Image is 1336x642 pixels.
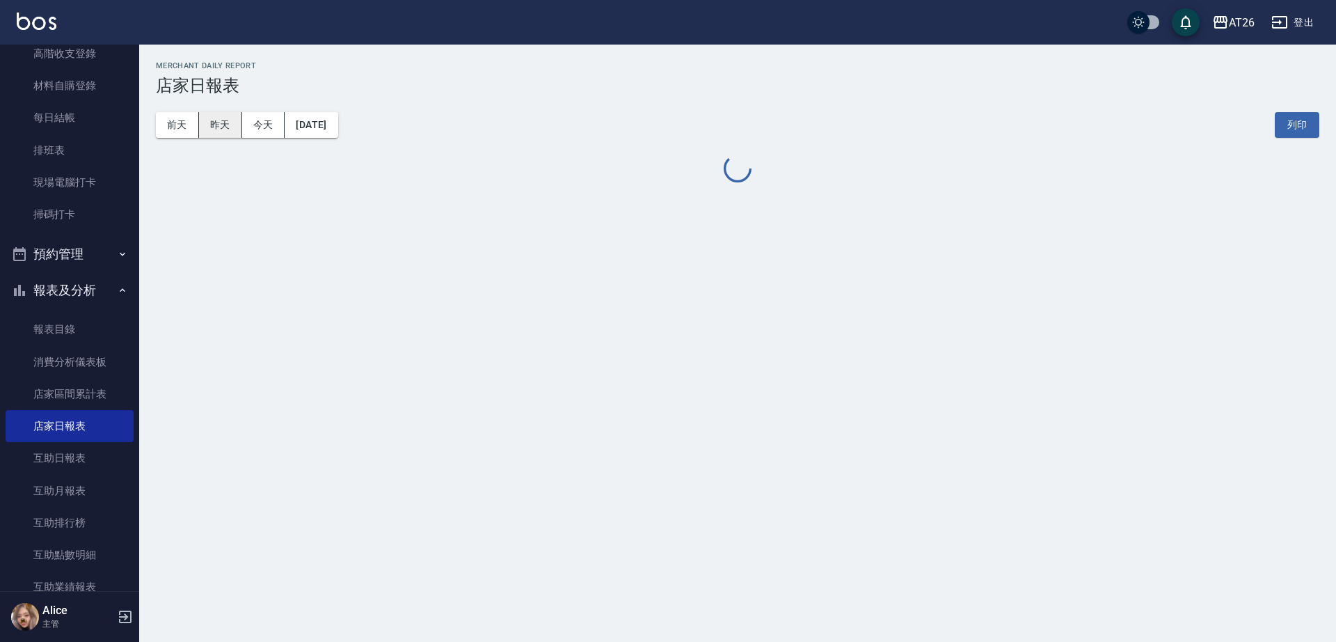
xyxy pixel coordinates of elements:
[6,134,134,166] a: 排班表
[156,61,1319,70] h2: Merchant Daily Report
[6,198,134,230] a: 掃碼打卡
[242,112,285,138] button: 今天
[1172,8,1200,36] button: save
[42,604,113,618] h5: Alice
[1266,10,1319,36] button: 登出
[6,272,134,308] button: 報表及分析
[1229,14,1255,31] div: AT26
[42,618,113,630] p: 主管
[6,70,134,102] a: 材料自購登錄
[6,236,134,272] button: 預約管理
[17,13,56,30] img: Logo
[1275,112,1319,138] button: 列印
[6,507,134,539] a: 互助排行榜
[11,603,39,631] img: Person
[6,571,134,603] a: 互助業績報表
[6,410,134,442] a: 店家日報表
[6,166,134,198] a: 現場電腦打卡
[6,475,134,507] a: 互助月報表
[156,112,199,138] button: 前天
[6,539,134,571] a: 互助點數明細
[6,313,134,345] a: 報表目錄
[156,76,1319,95] h3: 店家日報表
[199,112,242,138] button: 昨天
[6,442,134,474] a: 互助日報表
[6,378,134,410] a: 店家區間累計表
[285,112,337,138] button: [DATE]
[1207,8,1260,37] button: AT26
[6,102,134,134] a: 每日結帳
[6,38,134,70] a: 高階收支登錄
[6,346,134,378] a: 消費分析儀表板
